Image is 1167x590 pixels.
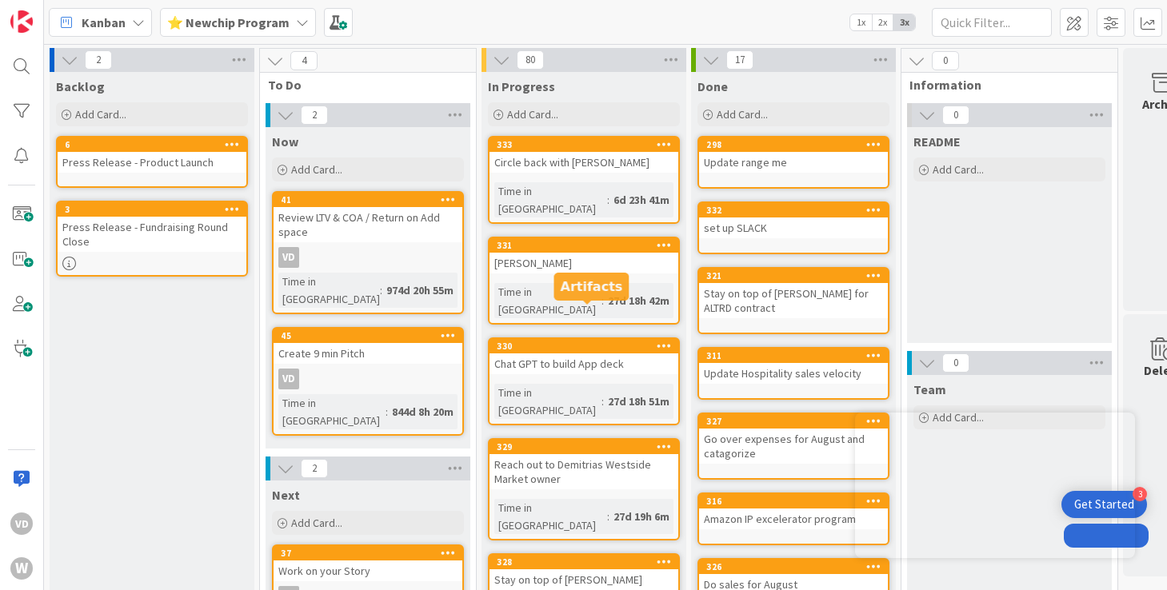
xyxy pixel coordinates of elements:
[278,394,386,429] div: Time in [GEOGRAPHIC_DATA]
[291,516,342,530] span: Add Card...
[913,381,946,397] span: Team
[75,107,126,122] span: Add Card...
[699,414,888,429] div: 327
[699,138,888,152] div: 298
[291,162,342,177] span: Add Card...
[699,152,888,173] div: Update range me
[65,139,246,150] div: 6
[850,14,872,30] span: 1x
[58,152,246,173] div: Press Release - Product Launch
[706,416,888,427] div: 327
[490,555,678,590] div: 328Stay on top of [PERSON_NAME]
[58,217,246,252] div: Press Release - Fundraising Round Close
[699,560,888,574] div: 326
[494,499,607,534] div: Time in [GEOGRAPHIC_DATA]
[601,393,604,410] span: :
[726,50,753,70] span: 17
[497,240,678,251] div: 331
[604,393,673,410] div: 27d 18h 51m
[497,139,678,150] div: 333
[933,162,984,177] span: Add Card...
[490,440,678,454] div: 329
[85,50,112,70] span: 2
[699,138,888,173] div: 298Update range me
[497,556,678,568] div: 328
[497,441,678,452] div: 329
[490,238,678,273] div: 331[PERSON_NAME]
[855,413,1135,558] iframe: UserGuiding Product Updates Slide Out
[494,384,601,419] div: Time in [GEOGRAPHIC_DATA]
[507,107,558,122] span: Add Card...
[274,247,462,268] div: VD
[490,569,678,590] div: Stay on top of [PERSON_NAME]
[82,13,126,32] span: Kanban
[167,14,290,30] b: ⭐ Newchip Program
[893,14,915,30] span: 3x
[490,238,678,253] div: 331
[386,403,388,421] span: :
[604,292,673,309] div: 27d 18h 42m
[699,494,888,508] div: 316
[490,454,678,489] div: Reach out to Demitrias Westside Market owner
[717,107,768,122] span: Add Card...
[706,561,888,572] div: 326
[274,560,462,581] div: Work on your Story
[706,205,888,216] div: 332
[561,279,623,294] h5: Artifacts
[281,330,462,341] div: 45
[607,508,609,525] span: :
[58,202,246,252] div: 3Press Release - Fundraising Round Close
[699,363,888,384] div: Update Hospitality sales velocity
[607,191,609,209] span: :
[490,353,678,374] div: Chat GPT to build App deck
[517,50,544,70] span: 80
[494,182,607,217] div: Time in [GEOGRAPHIC_DATA]
[58,138,246,173] div: 6Press Release - Product Launch
[490,253,678,273] div: [PERSON_NAME]
[388,403,458,421] div: 844d 8h 20m
[706,350,888,361] div: 311
[490,152,678,173] div: Circle back with [PERSON_NAME]
[274,343,462,364] div: Create 9 min Pitch
[706,270,888,281] div: 321
[281,548,462,559] div: 37
[490,440,678,489] div: 329Reach out to Demitrias Westside Market owner
[58,202,246,217] div: 3
[933,410,984,425] span: Add Card...
[58,138,246,152] div: 6
[274,369,462,389] div: VD
[56,78,105,94] span: Backlog
[10,557,33,580] div: W
[932,51,959,70] span: 0
[699,269,888,283] div: 321
[706,496,888,507] div: 316
[699,283,888,318] div: Stay on top of [PERSON_NAME] for ALTRD contract
[272,487,300,503] span: Next
[10,512,33,535] div: VD
[609,508,673,525] div: 27d 19h 6m
[699,429,888,464] div: Go over expenses for August and catagorize
[699,217,888,238] div: set up SLACK
[274,329,462,343] div: 45
[488,78,555,94] span: In Progress
[490,138,678,152] div: 333
[490,555,678,569] div: 328
[278,247,299,268] div: VD
[274,207,462,242] div: Review LTV & COA / Return on Add space
[290,51,318,70] span: 4
[278,369,299,389] div: VD
[942,353,969,373] span: 0
[913,134,961,149] span: README
[909,77,1097,93] span: Information
[497,341,678,352] div: 330
[272,134,298,149] span: Now
[932,8,1052,37] input: Quick Filter...
[699,349,888,384] div: 311Update Hospitality sales velocity
[872,14,893,30] span: 2x
[382,281,458,299] div: 974d 20h 55m
[274,546,462,560] div: 37
[494,283,601,318] div: Time in [GEOGRAPHIC_DATA]
[699,269,888,318] div: 321Stay on top of [PERSON_NAME] for ALTRD contract
[268,77,456,93] span: To Do
[699,508,888,529] div: Amazon IP excelerator program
